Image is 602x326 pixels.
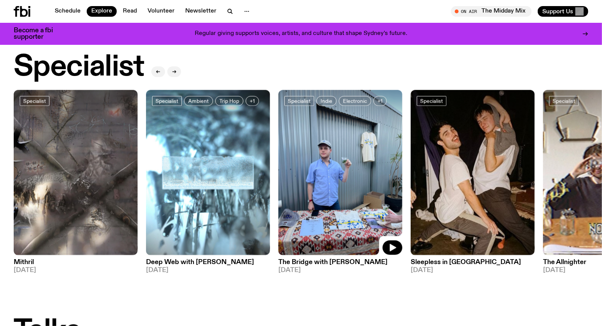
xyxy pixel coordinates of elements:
a: Deep Web with [PERSON_NAME][DATE] [146,255,270,274]
a: Schedule [50,6,85,17]
a: Mithril[DATE] [14,255,138,274]
button: Support Us [538,6,588,17]
span: Trip Hop [219,98,239,104]
a: Electronic [339,96,371,106]
span: Support Us [542,8,573,15]
button: +1 [246,96,259,106]
span: Specialist [156,98,178,104]
a: Volunteer [143,6,179,17]
span: [DATE] [278,267,402,274]
a: Read [118,6,141,17]
a: Sleepless in [GEOGRAPHIC_DATA][DATE] [411,255,535,274]
a: Ambient [184,96,213,106]
img: An abstract artwork in mostly grey, with a textural cross in the centre. There are metallic and d... [14,90,138,255]
a: Explore [87,6,117,17]
p: Regular giving supports voices, artists, and culture that shape Sydney’s future. [195,30,407,37]
h2: Specialist [14,53,144,82]
button: On AirThe Midday Mix [451,6,532,17]
a: Indie [316,96,337,106]
span: Specialist [553,98,575,104]
h3: Sleepless in [GEOGRAPHIC_DATA] [411,259,535,266]
span: Specialist [288,98,311,104]
span: [DATE] [411,267,535,274]
a: Specialist [284,96,314,106]
span: +1 [378,98,383,104]
span: [DATE] [146,267,270,274]
a: Specialist [417,96,446,106]
a: Specialist [152,96,182,106]
button: +1 [373,96,387,106]
a: Newsletter [181,6,221,17]
span: [DATE] [14,267,138,274]
span: Specialist [23,98,46,104]
h3: Mithril [14,259,138,266]
a: The Bridge with [PERSON_NAME][DATE] [278,255,402,274]
span: Electronic [343,98,367,104]
h3: The Bridge with [PERSON_NAME] [278,259,402,266]
h3: Become a fbi supporter [14,27,62,40]
a: Specialist [20,96,49,106]
a: Trip Hop [215,96,243,106]
span: Ambient [188,98,209,104]
span: Specialist [420,98,443,104]
span: +1 [250,98,255,104]
a: Specialist [549,96,579,106]
img: Marcus Whale is on the left, bent to his knees and arching back with a gleeful look his face He i... [411,90,535,255]
span: Indie [321,98,332,104]
h3: Deep Web with [PERSON_NAME] [146,259,270,266]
